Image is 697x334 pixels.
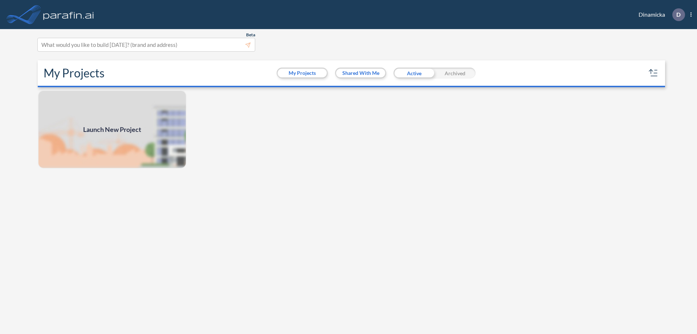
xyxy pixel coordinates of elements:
[676,11,681,18] p: D
[435,68,476,79] div: Archived
[336,69,385,77] button: Shared With Me
[44,66,105,80] h2: My Projects
[38,90,187,169] a: Launch New Project
[394,68,435,79] div: Active
[83,125,141,134] span: Launch New Project
[628,8,692,21] div: Dinamicka
[38,90,187,169] img: add
[246,32,255,38] span: Beta
[42,7,95,22] img: logo
[648,67,659,79] button: sort
[278,69,327,77] button: My Projects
